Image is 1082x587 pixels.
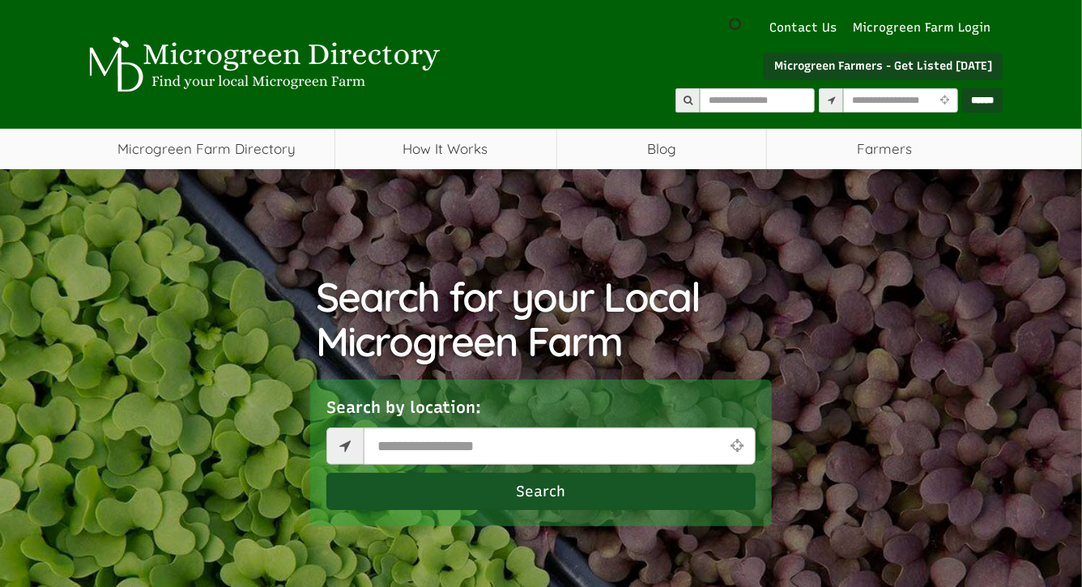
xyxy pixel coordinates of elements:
[79,36,444,93] img: Microgreen Directory
[335,129,556,169] a: How It Works
[726,438,748,453] i: Use Current Location
[761,19,845,36] a: Contact Us
[326,473,756,510] button: Search
[764,53,1003,80] a: Microgreen Farmers - Get Listed [DATE]
[935,96,952,106] i: Use Current Location
[557,129,767,169] a: Blog
[767,129,1003,169] span: Farmers
[853,19,999,36] a: Microgreen Farm Login
[79,129,334,169] a: Microgreen Farm Directory
[326,396,481,419] label: Search by location:
[317,274,766,364] h1: Search for your Local Microgreen Farm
